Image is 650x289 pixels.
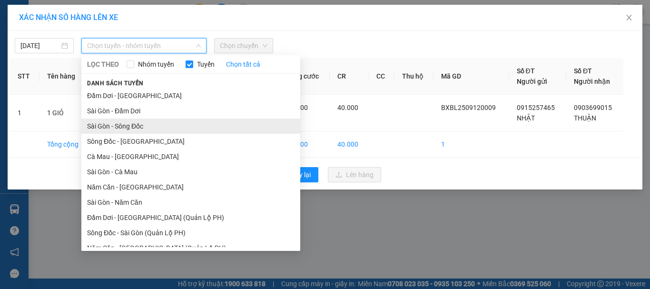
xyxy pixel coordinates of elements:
span: NHẬT [517,114,535,122]
td: Tổng cộng [39,131,89,158]
span: Danh sách tuyến [81,79,149,88]
li: Sài Gòn - Đầm Dơi [81,103,300,119]
td: 1 [433,131,509,158]
span: XÁC NHẬN SỐ HÀNG LÊN XE [19,13,118,22]
th: Tổng cước [279,58,330,95]
li: Sông Đốc - [GEOGRAPHIC_DATA] [81,134,300,149]
span: THUẬN [574,114,596,122]
input: 12/09/2025 [20,40,59,51]
td: 40.000 [279,131,330,158]
th: STT [10,58,39,95]
span: Chọn chuyến [220,39,267,53]
span: Người gửi [517,78,547,85]
button: Close [616,5,642,31]
li: Sài Gòn - Sông Đốc [81,119,300,134]
li: Cà Mau - [GEOGRAPHIC_DATA] [81,149,300,164]
span: Số ĐT [574,67,592,75]
li: Sông Đốc - Sài Gòn (Quản Lộ PH) [81,225,300,240]
span: 0915257465 [517,104,555,111]
span: Số ĐT [517,67,535,75]
td: 1 GIỎ [39,95,89,131]
th: Mã GD [433,58,509,95]
th: CC [369,58,394,95]
button: uploadLên hàng [328,167,381,182]
li: Sài Gòn - Năm Căn [81,195,300,210]
span: down [196,43,201,49]
th: Thu hộ [394,58,434,95]
span: 40.000 [337,104,358,111]
th: Tên hàng [39,58,89,95]
th: CR [330,58,369,95]
li: Năm Căn - [GEOGRAPHIC_DATA] [81,179,300,195]
span: Chọn tuyến - nhóm tuyến [87,39,201,53]
span: 0903699015 [574,104,612,111]
a: Chọn tất cả [226,59,260,70]
li: Đầm Dơi - [GEOGRAPHIC_DATA] [81,88,300,103]
li: Đầm Dơi - [GEOGRAPHIC_DATA] (Quản Lộ PH) [81,210,300,225]
span: LỌC THEO [87,59,119,70]
span: BXBL2509120009 [441,104,496,111]
span: close [625,14,633,21]
td: 1 [10,95,39,131]
span: Tuyến [193,59,218,70]
li: Năm Căn - [GEOGRAPHIC_DATA] (Quản Lộ PH) [81,240,300,256]
li: Sài Gòn - Cà Mau [81,164,300,179]
td: 40.000 [330,131,369,158]
span: Người nhận [574,78,610,85]
span: Nhóm tuyến [134,59,178,70]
